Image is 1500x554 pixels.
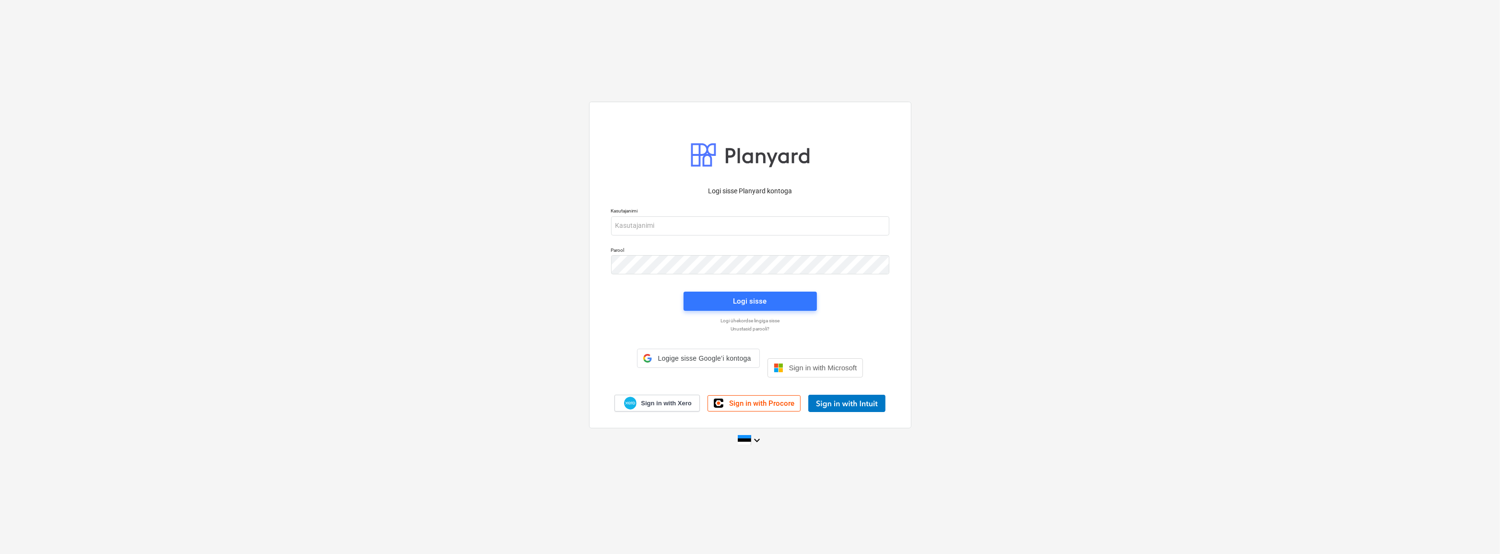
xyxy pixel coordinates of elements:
[632,367,765,388] iframe: Sisselogimine Google'i nupu abil
[611,208,889,216] p: Kasutajanimi
[641,399,691,408] span: Sign in with Xero
[611,216,889,236] input: Kasutajanimi
[606,326,894,332] a: Unustasid parooli?
[614,395,700,412] a: Sign in with Xero
[637,349,760,368] div: Logige sisse Google’i kontoga
[708,395,801,412] a: Sign in with Procore
[624,397,637,410] img: Xero logo
[789,364,857,372] span: Sign in with Microsoft
[656,354,754,362] span: Logige sisse Google’i kontoga
[774,363,783,373] img: Microsoft logo
[611,186,889,196] p: Logi sisse Planyard kontoga
[733,295,767,307] div: Logi sisse
[611,247,889,255] p: Parool
[751,435,763,446] i: keyboard_arrow_down
[684,292,817,311] button: Logi sisse
[729,399,794,408] span: Sign in with Procore
[606,318,894,324] a: Logi ühekordse lingiga sisse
